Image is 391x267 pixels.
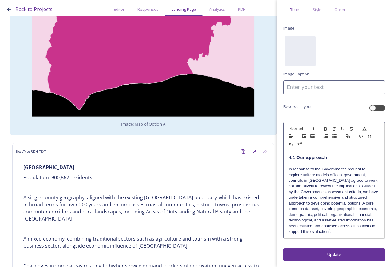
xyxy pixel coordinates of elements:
span: Image Caption [283,71,310,77]
span: Analytics [209,6,225,12]
span: PDF [238,6,245,12]
span: Landing Page [172,6,196,12]
button: Update [283,248,385,261]
input: Enter your text [283,80,385,94]
span: Reverse Layout [283,104,312,110]
span: Block [290,7,300,13]
p: A single county geography, aligned with the existing [GEOGRAPHIC_DATA] boundary which has existed... [23,194,263,222]
p: Population: 900,862 residents [23,174,263,181]
span: Editor [114,6,124,12]
strong: [GEOGRAPHIC_DATA] [23,164,74,171]
span: Order [334,7,346,13]
sup: 4 [329,229,330,232]
a: Back to Projects [15,6,53,13]
strong: 4.1 Our approach [289,155,327,160]
p: A mixed economy, combining traditional sectors such as agriculture and tourism with a strong busi... [23,235,263,249]
span: Image [283,25,294,31]
p: In response to the Government’s request to explore unitary models of local government, councils i... [289,166,380,234]
span: Style [313,7,322,13]
span: Responses [137,6,159,12]
span: Image: Map of Option A [121,121,165,127]
span: Block Type: RICH_TEXT [16,149,46,154]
